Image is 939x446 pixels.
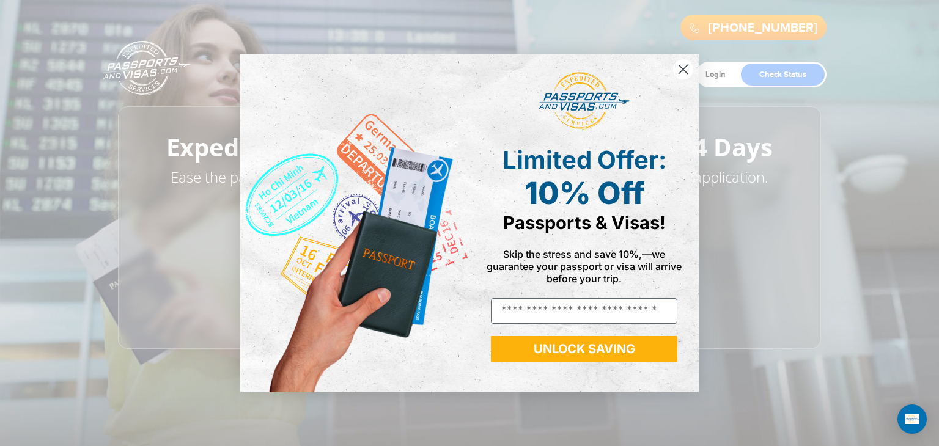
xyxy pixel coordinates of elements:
span: Passports & Visas! [503,212,666,233]
img: passports and visas [539,72,630,130]
span: 10% Off [525,175,644,211]
span: Skip the stress and save 10%,—we guarantee your passport or visa will arrive before your trip. [487,248,682,285]
img: de9cda0d-0715-46ca-9a25-073762a91ba7.png [240,54,469,392]
button: Close dialog [672,59,694,80]
span: Limited Offer: [503,145,666,175]
button: UNLOCK SAVING [491,336,677,362]
div: Open Intercom Messenger [897,404,927,434]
